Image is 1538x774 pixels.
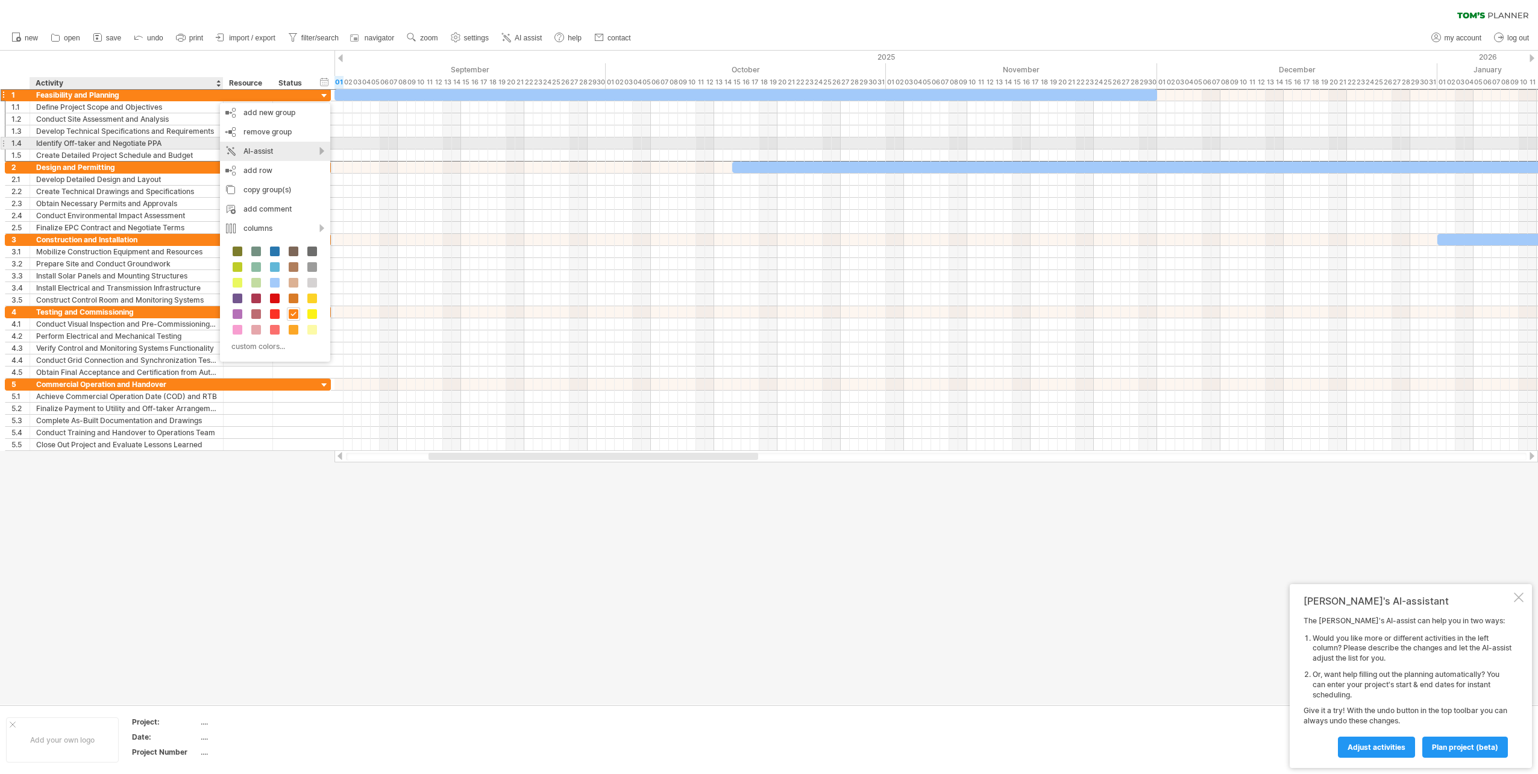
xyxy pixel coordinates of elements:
div: Wednesday, 24 December 2025 [1365,76,1374,89]
div: Sunday, 9 November 2025 [958,76,967,89]
a: Adjust activities [1338,737,1415,758]
a: log out [1491,30,1533,46]
div: Friday, 14 November 2025 [1003,76,1012,89]
div: 5 [11,379,30,390]
a: import / export [213,30,279,46]
div: 3 [11,234,30,245]
div: Monday, 8 September 2025 [398,76,407,89]
div: Develop Technical Specifications and Requirements [36,125,217,137]
div: Sunday, 11 January 2026 [1528,76,1537,89]
div: Sunday, 2 November 2025 [895,76,904,89]
div: Tuesday, 25 November 2025 [1103,76,1112,89]
div: Wednesday, 26 November 2025 [1112,76,1121,89]
div: Obtain Necessary Permits and Approvals [36,198,217,209]
div: Friday, 2 January 2026 [1446,76,1455,89]
div: Saturday, 11 October 2025 [696,76,705,89]
div: Develop Detailed Design and Layout [36,174,217,185]
div: 4.2 [11,330,30,342]
a: save [90,30,125,46]
div: Wednesday, 22 October 2025 [796,76,805,89]
div: December 2025 [1157,63,1437,76]
div: Sunday, 14 September 2025 [452,76,461,89]
div: Project: [132,717,198,727]
div: Tuesday, 9 September 2025 [407,76,416,89]
div: Friday, 12 December 2025 [1257,76,1266,89]
span: filter/search [301,34,339,42]
div: Monday, 6 October 2025 [651,76,660,89]
div: Conduct Grid Connection and Synchronization Testing [36,354,217,366]
div: Friday, 31 October 2025 [877,76,886,89]
div: 3.4 [11,282,30,294]
div: Wednesday, 12 November 2025 [985,76,994,89]
div: columns [220,219,330,238]
div: Thursday, 11 December 2025 [1248,76,1257,89]
div: Finalize EPC Contract and Negotiate Terms [36,222,217,233]
a: new [8,30,42,46]
div: Sunday, 7 September 2025 [389,76,398,89]
div: Thursday, 9 October 2025 [678,76,687,89]
div: Wednesday, 5 November 2025 [922,76,931,89]
div: Wednesday, 17 September 2025 [479,76,488,89]
div: .... [201,717,302,727]
span: import / export [229,34,275,42]
div: 5.3 [11,415,30,426]
div: Wednesday, 7 January 2026 [1492,76,1501,89]
div: Wednesday, 24 September 2025 [542,76,551,89]
div: Thursday, 25 December 2025 [1374,76,1383,89]
div: Tuesday, 16 December 2025 [1293,76,1302,89]
div: Wednesday, 17 December 2025 [1302,76,1311,89]
div: Saturday, 8 November 2025 [949,76,958,89]
div: Install Solar Panels and Mounting Structures [36,270,217,282]
a: open [48,30,84,46]
div: Saturday, 27 September 2025 [570,76,579,89]
div: Friday, 21 November 2025 [1067,76,1076,89]
div: Friday, 28 November 2025 [1130,76,1139,89]
div: 4 [11,306,30,318]
div: 1.1 [11,101,30,113]
div: 3.2 [11,258,30,269]
div: Monday, 29 December 2025 [1410,76,1419,89]
a: my account [1428,30,1485,46]
div: Create Detailed Project Schedule and Budget [36,149,217,161]
span: undo [147,34,163,42]
div: Monday, 24 November 2025 [1094,76,1103,89]
div: Thursday, 6 November 2025 [931,76,940,89]
div: Wednesday, 1 October 2025 [606,76,615,89]
div: 2.4 [11,210,30,221]
div: Thursday, 30 October 2025 [868,76,877,89]
div: Tuesday, 4 November 2025 [913,76,922,89]
span: AI assist [515,34,542,42]
div: Sunday, 28 December 2025 [1401,76,1410,89]
div: Wednesday, 3 December 2025 [1175,76,1184,89]
span: save [106,34,121,42]
div: Wednesday, 3 September 2025 [353,76,362,89]
div: Friday, 26 December 2025 [1383,76,1392,89]
div: 5.4 [11,427,30,438]
div: Wednesday, 19 November 2025 [1049,76,1058,89]
div: Sunday, 30 November 2025 [1148,76,1157,89]
div: Monday, 29 September 2025 [588,76,597,89]
div: Achieve Commercial Operation Date (COD) and RTB [36,391,217,402]
div: Saturday, 13 September 2025 [443,76,452,89]
span: help [568,34,582,42]
div: Tuesday, 21 October 2025 [786,76,796,89]
div: Mobilize Construction Equipment and Resources [36,246,217,257]
div: Monday, 15 December 2025 [1284,76,1293,89]
div: 3.1 [11,246,30,257]
div: Close Out Project and Evaluate Lessons Learned [36,439,217,450]
div: .... [201,732,302,742]
div: 3.5 [11,294,30,306]
div: Saturday, 27 December 2025 [1392,76,1401,89]
div: Tuesday, 2 September 2025 [344,76,353,89]
div: Tuesday, 30 December 2025 [1419,76,1428,89]
div: Friday, 5 December 2025 [1193,76,1202,89]
div: September 2025 [334,63,606,76]
div: .... [201,747,302,757]
span: navigator [365,34,394,42]
div: Saturday, 6 December 2025 [1202,76,1211,89]
div: Thursday, 27 November 2025 [1121,76,1130,89]
div: Saturday, 15 November 2025 [1012,76,1022,89]
div: Tuesday, 28 October 2025 [850,76,859,89]
div: Conduct Environmental Impact Assessment [36,210,217,221]
div: custom colors... [226,338,321,354]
